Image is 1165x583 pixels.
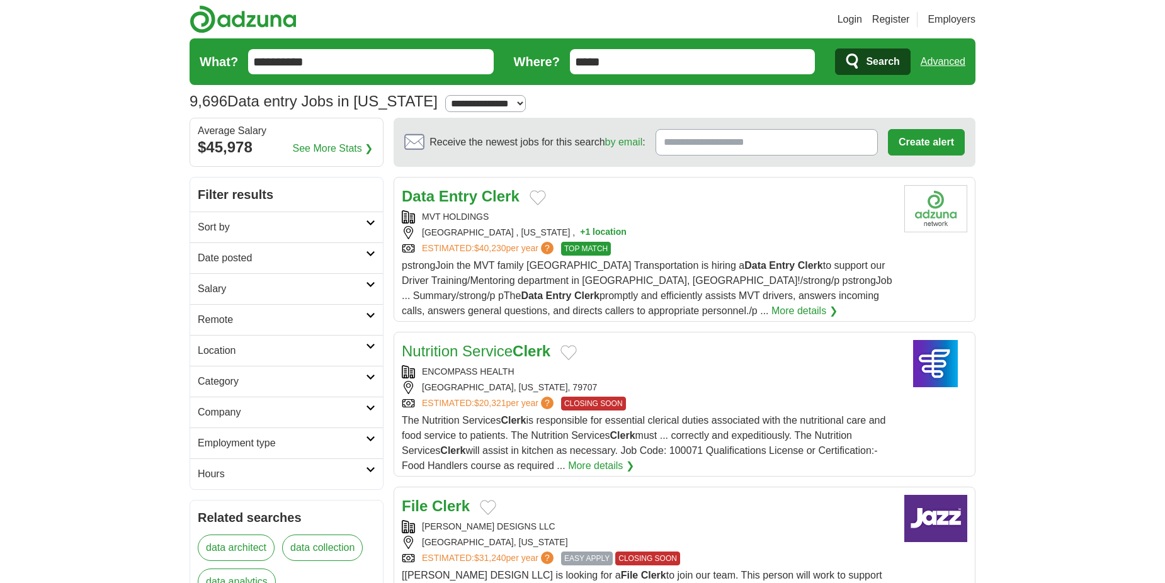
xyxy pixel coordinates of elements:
a: Category [190,366,383,397]
button: Search [835,48,910,75]
a: File Clerk [402,497,470,514]
a: See More Stats ❯ [293,141,373,156]
label: What? [200,52,238,71]
h2: Hours [198,467,366,482]
strong: Clerk [482,188,520,205]
a: data architect [198,535,275,561]
strong: Clerk [574,290,600,301]
h2: Date posted [198,251,366,266]
img: Adzuna logo [190,5,297,33]
strong: Entry [439,188,477,205]
span: ? [541,397,554,409]
strong: Clerk [641,570,666,580]
a: ESTIMATED:$40,230per year? [422,242,556,256]
span: CLOSING SOON [615,552,680,565]
a: More details ❯ [568,458,634,473]
div: [GEOGRAPHIC_DATA] , [US_STATE] , [402,226,894,239]
span: CLOSING SOON [561,397,626,410]
strong: Clerk [798,260,823,271]
button: Add to favorite jobs [530,190,546,205]
div: MVT HOLDINGS [402,210,894,224]
span: $40,230 [474,243,506,253]
label: Where? [514,52,560,71]
h2: Company [198,405,366,420]
a: Company [190,397,383,427]
h2: Salary [198,281,366,297]
span: pstrongJoin the MVT family [GEOGRAPHIC_DATA] Transportation is hiring a to support our Driver Tra... [402,260,892,316]
h2: Remote [198,312,366,327]
a: Date posted [190,242,383,273]
a: Salary [190,273,383,304]
span: $20,321 [474,398,506,408]
button: Add to favorite jobs [480,500,496,515]
span: ? [541,242,554,254]
a: Sort by [190,212,383,242]
a: Location [190,335,383,366]
a: Login [838,12,862,27]
strong: Entry [769,260,795,271]
img: Encompass Health logo [904,340,967,387]
strong: Clerk [501,415,526,426]
span: Receive the newest jobs for this search : [429,135,645,150]
span: + [580,226,585,239]
strong: Clerk [610,430,635,441]
span: ? [541,552,554,564]
button: Add to favorite jobs [560,345,577,360]
a: Remote [190,304,383,335]
div: [GEOGRAPHIC_DATA], [US_STATE] [402,536,894,549]
a: ESTIMATED:$31,240per year? [422,552,556,565]
strong: Data [744,260,766,271]
strong: File [621,570,639,580]
span: TOP MATCH [561,242,611,256]
strong: Clerk [513,342,550,359]
a: Register [872,12,910,27]
strong: Data [402,188,435,205]
button: +1 location [580,226,627,239]
a: Employers [928,12,975,27]
span: $31,240 [474,553,506,563]
h1: Data entry Jobs in [US_STATE] [190,93,438,110]
img: Company logo [904,185,967,232]
a: Hours [190,458,383,489]
h2: Sort by [198,220,366,235]
h2: Category [198,374,366,389]
h2: Filter results [190,178,383,212]
span: EASY APPLY [561,552,613,565]
a: ESTIMATED:$20,321per year? [422,397,556,410]
strong: Data [521,290,543,301]
div: [PERSON_NAME] DESIGNS LLC [402,520,894,533]
div: [GEOGRAPHIC_DATA], [US_STATE], 79707 [402,381,894,394]
button: Create alert [888,129,965,156]
a: Advanced [921,49,965,74]
a: Nutrition ServiceClerk [402,342,550,359]
a: Data Entry Clerk [402,188,520,205]
a: by email [605,137,643,147]
span: 9,696 [190,90,227,113]
a: Employment type [190,427,383,458]
strong: File [402,497,428,514]
h2: Employment type [198,436,366,451]
img: Company logo [904,495,967,542]
h2: Related searches [198,508,375,527]
strong: Clerk [440,445,465,456]
strong: Entry [546,290,572,301]
a: ENCOMPASS HEALTH [422,366,514,376]
span: Search [866,49,899,74]
div: $45,978 [198,136,375,159]
div: Average Salary [198,126,375,136]
a: data collection [282,535,363,561]
strong: Clerk [432,497,470,514]
a: More details ❯ [771,303,838,319]
span: The Nutrition Services is responsible for essential clerical duties associated with the nutrition... [402,415,885,471]
h2: Location [198,343,366,358]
